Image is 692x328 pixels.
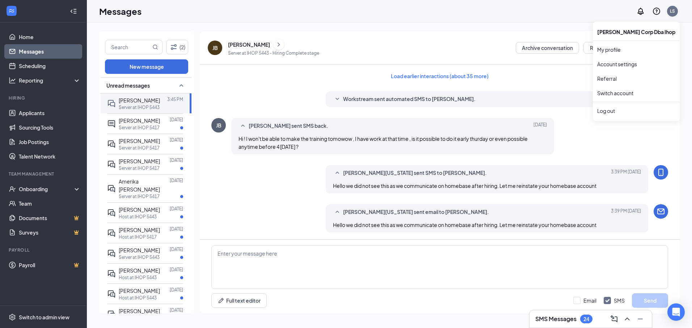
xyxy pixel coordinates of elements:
[623,315,632,323] svg: ChevronUp
[170,266,183,273] p: [DATE]
[535,315,577,323] h3: SMS Messages
[107,209,116,217] svg: ActiveDoubleChat
[597,60,675,68] a: Account settings
[107,269,116,278] svg: ActiveDoubleChat
[593,25,680,39] div: [PERSON_NAME] Corp Dba Ihop
[333,208,342,216] svg: SmallChevronUp
[533,122,547,130] span: [DATE]
[333,95,342,104] svg: SmallChevronDown
[610,315,619,323] svg: ComposeMessage
[667,303,685,321] div: Open Intercom Messenger
[119,104,160,110] p: Server at IHOP 5443
[19,211,81,225] a: DocumentsCrown
[9,247,79,253] div: Payroll
[119,267,160,274] span: [PERSON_NAME]
[9,95,79,101] div: Hiring
[583,316,589,322] div: 24
[632,293,668,308] button: Send
[8,7,15,14] svg: WorkstreamLogo
[152,44,158,50] svg: MagnifyingGlass
[119,125,160,131] p: Server at IHOP 5417
[19,314,69,321] div: Switch to admin view
[119,158,160,164] span: [PERSON_NAME]
[19,225,81,240] a: SurveysCrown
[170,307,183,313] p: [DATE]
[119,295,157,301] p: Host at IHOP 5443
[19,44,81,59] a: Messages
[119,227,160,233] span: [PERSON_NAME]
[228,50,319,56] p: Server at IHOP 5443 - Hiring Complete stage
[119,117,160,124] span: [PERSON_NAME]
[107,119,116,128] svg: ActiveChat
[167,96,183,102] p: 3:45 PM
[19,149,81,164] a: Talent Network
[621,313,633,325] button: ChevronUp
[107,184,116,193] svg: ActiveDoubleChat
[343,208,489,216] span: [PERSON_NAME][US_STATE] sent email to [PERSON_NAME].
[170,287,183,293] p: [DATE]
[107,310,116,319] svg: ActiveDoubleChat
[343,169,487,177] span: [PERSON_NAME][US_STATE] sent SMS to [PERSON_NAME].
[9,185,16,193] svg: UserCheck
[107,249,116,258] svg: ActiveDoubleChat
[275,40,282,49] svg: ChevronRight
[228,41,270,48] div: [PERSON_NAME]
[333,169,342,177] svg: SmallChevronUp
[119,178,160,193] span: Amerika [PERSON_NAME]
[249,122,328,130] span: [PERSON_NAME] sent SMS back.
[19,59,81,73] a: Scheduling
[212,44,218,51] div: JB
[19,135,81,149] a: Job Postings
[9,171,79,177] div: Team Management
[105,59,188,74] button: New message
[597,75,675,82] a: Referral
[343,95,476,104] span: Workstream sent automated SMS to [PERSON_NAME].
[652,7,661,16] svg: QuestionInfo
[106,82,150,89] span: Unread messages
[105,40,151,54] input: Search
[670,8,675,14] div: LS
[19,258,81,272] a: PayrollCrown
[107,99,116,108] svg: DoubleChat
[119,247,160,253] span: [PERSON_NAME]
[169,43,178,51] svg: Filter
[597,90,633,96] a: Switch account
[611,169,641,177] span: [DATE] 3:39 PM
[239,122,247,130] svg: SmallChevronUp
[70,8,77,15] svg: Collapse
[333,222,596,228] span: Hello we did not see this as we communicate on homebase after hiring. Let me reinstate your homeb...
[385,70,495,82] button: Load earlier interactions (about 35 more)
[107,290,116,298] svg: ActiveDoubleChat
[216,122,221,129] div: JB
[119,145,160,151] p: Server at IHOP 5417
[19,30,81,44] a: Home
[333,182,596,189] span: Hello we did not see this as we communicate on homebase after hiring. Let me reinstate your homeb...
[516,42,579,54] button: Archive conversation
[657,207,665,216] svg: Email
[119,206,160,213] span: [PERSON_NAME]
[170,226,183,232] p: [DATE]
[239,135,528,150] span: Hi ! I won't be able to make the training tomowow , I have work at that time , is it possible to ...
[634,313,646,325] button: Minimize
[636,315,645,323] svg: Minimize
[19,185,75,193] div: Onboarding
[636,7,645,16] svg: Notifications
[597,46,675,53] a: My profile
[119,308,160,314] span: [PERSON_NAME]
[119,274,157,281] p: Host at IHOP 5443
[273,39,284,50] button: ChevronRight
[9,77,16,84] svg: Analysis
[166,40,188,54] button: Filter (2)
[119,138,160,144] span: [PERSON_NAME]
[218,297,225,304] svg: Pen
[119,165,160,171] p: Server at IHOP 5417
[608,313,620,325] button: ComposeMessage
[657,168,665,177] svg: MobileSms
[119,193,160,199] p: Server at IHOP 5417
[107,160,116,169] svg: ActiveDoubleChat
[583,42,612,54] button: Reject
[119,254,160,260] p: Server at IHOP 5443
[19,106,81,120] a: Applicants
[119,287,160,294] span: [PERSON_NAME]
[211,293,267,308] button: Full text editorPen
